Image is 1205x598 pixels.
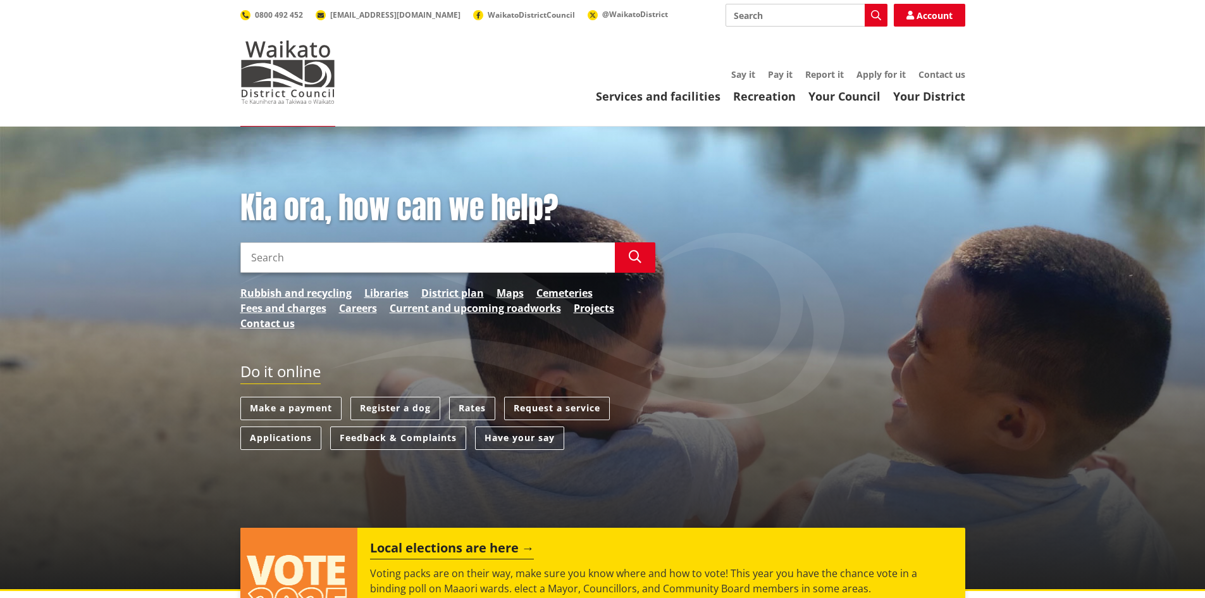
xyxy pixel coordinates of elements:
a: Services and facilities [596,89,720,104]
input: Search input [240,242,615,273]
a: Rates [449,397,495,420]
input: Search input [726,4,887,27]
a: 0800 492 452 [240,9,303,20]
a: Have your say [475,427,564,450]
a: Account [894,4,965,27]
a: Pay it [768,68,793,80]
a: Current and upcoming roadworks [390,301,561,316]
a: Applications [240,427,321,450]
a: Careers [339,301,377,316]
a: Projects [574,301,614,316]
a: Contact us [918,68,965,80]
a: [EMAIL_ADDRESS][DOMAIN_NAME] [316,9,460,20]
span: WaikatoDistrictCouncil [488,9,575,20]
h1: Kia ora, how can we help? [240,190,655,227]
a: Your Council [808,89,881,104]
a: Contact us [240,316,295,331]
a: Cemeteries [536,285,593,301]
a: Your District [893,89,965,104]
a: District plan [421,285,484,301]
p: Voting packs are on their way, make sure you know where and how to vote! This year you have the c... [370,566,952,596]
a: Apply for it [856,68,906,80]
img: Waikato District Council - Te Kaunihera aa Takiwaa o Waikato [240,40,335,104]
a: Recreation [733,89,796,104]
a: Libraries [364,285,409,301]
a: Register a dog [350,397,440,420]
span: @WaikatoDistrict [602,9,668,20]
a: Report it [805,68,844,80]
a: Maps [497,285,524,301]
a: Feedback & Complaints [330,427,466,450]
a: Rubbish and recycling [240,285,352,301]
h2: Local elections are here [370,540,534,559]
span: 0800 492 452 [255,9,303,20]
a: @WaikatoDistrict [588,9,668,20]
a: Say it [731,68,755,80]
a: WaikatoDistrictCouncil [473,9,575,20]
a: Fees and charges [240,301,326,316]
a: Make a payment [240,397,342,420]
span: [EMAIL_ADDRESS][DOMAIN_NAME] [330,9,460,20]
a: Request a service [504,397,610,420]
h2: Do it online [240,363,321,385]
